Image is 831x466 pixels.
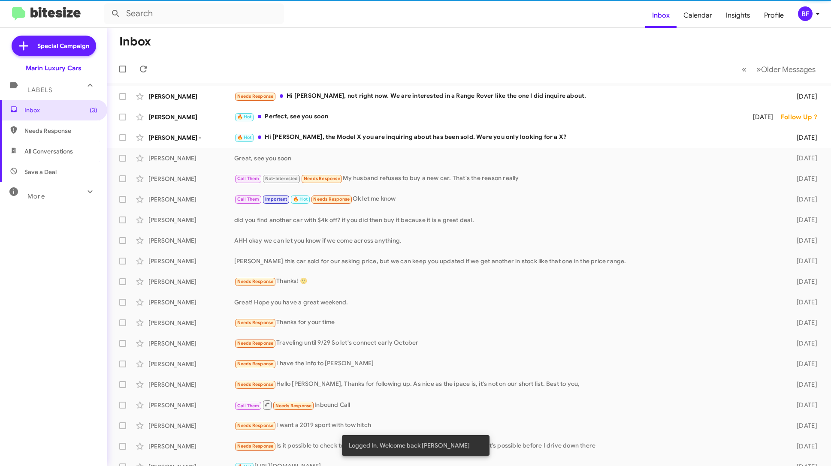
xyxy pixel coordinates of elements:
div: Thanks for your time [234,318,783,328]
div: [PERSON_NAME] [148,298,234,307]
span: Important [265,196,287,202]
div: [DATE] [783,319,824,327]
div: [PERSON_NAME] [148,421,234,430]
div: [DATE] [783,339,824,348]
span: Needs Response [237,279,274,284]
div: [PERSON_NAME] [148,339,234,348]
span: Needs Response [237,340,274,346]
div: Perfect, see you soon [234,112,742,122]
div: Marin Luxury Cars [26,64,82,72]
span: Call Them [237,176,260,181]
span: 🔥 Hot [237,135,252,140]
div: [DATE] [783,277,824,286]
div: Great! Hope you have a great weekend. [234,298,783,307]
span: Labels [27,86,52,94]
div: Ok let me know [234,194,783,204]
div: [PERSON_NAME] this car sold for our asking price, but we can keep you updated if we get another i... [234,257,783,265]
button: Next [751,60,821,78]
div: [DATE] [742,113,780,121]
div: [PERSON_NAME] [148,236,234,245]
span: (3) [90,106,97,114]
div: [DATE] [783,442,824,451]
a: Calendar [677,3,719,28]
span: More [27,192,45,200]
span: « [742,64,746,75]
div: did you find another car with $4k off? if you did then buy it because it is a great deal. [234,216,783,224]
button: BF [791,6,822,21]
a: Special Campaign [12,36,96,56]
span: Needs Response [237,382,274,387]
span: Inbox [24,106,97,114]
span: Needs Response [237,361,274,367]
span: Needs Response [313,196,350,202]
div: [DATE] [783,154,824,162]
div: Hi [PERSON_NAME], the Model X you are inquiring about has been sold. Were you only looking for a X? [234,132,783,142]
span: Call Them [237,403,260,409]
span: Logged In. Welcome back [PERSON_NAME] [349,441,470,450]
div: [PERSON_NAME] [148,216,234,224]
nav: Page navigation example [737,60,821,78]
span: 🔥 Hot [293,196,308,202]
span: Needs Response [237,443,274,449]
a: Profile [757,3,791,28]
div: [PERSON_NAME] [148,92,234,101]
span: All Conversations [24,147,73,156]
span: Needs Response [237,423,274,428]
div: [PERSON_NAME] [148,257,234,265]
div: [DATE] [783,401,824,409]
div: Thanks! 🙂 [234,277,783,286]
div: I want a 2019 sport with tow hitch [234,421,783,430]
div: [PERSON_NAME] [148,154,234,162]
a: Inbox [645,3,677,28]
div: [PERSON_NAME] [148,360,234,368]
div: [DATE] [783,380,824,389]
a: Insights [719,3,757,28]
span: 🔥 Hot [237,114,252,120]
div: I have the info to [PERSON_NAME] [234,359,783,369]
div: [PERSON_NAME] [148,380,234,389]
div: [PERSON_NAME] - [148,133,234,142]
div: [PERSON_NAME] [148,277,234,286]
span: Older Messages [761,65,816,74]
span: » [756,64,761,75]
div: [DATE] [783,257,824,265]
span: Needs Response [237,93,274,99]
div: Follow Up ? [780,113,824,121]
span: Call Them [237,196,260,202]
div: [DATE] [783,92,824,101]
h1: Inbox [119,35,151,48]
div: My husband refuses to buy a new car. That's the reason really [234,174,783,183]
div: BF [798,6,813,21]
div: [DATE] [783,298,824,307]
div: [DATE] [783,421,824,430]
div: [PERSON_NAME] [148,174,234,183]
div: Inbound Call [234,400,783,410]
div: Hello [PERSON_NAME], Thanks for following up. As nice as the ipace is, it's not on our short list... [234,379,783,389]
div: Great, see you soon [234,154,783,162]
div: [DATE] [783,236,824,245]
div: Hi [PERSON_NAME], not right now. We are interested in a Range Rover like the one I did inquire ab... [234,91,783,101]
div: [DATE] [783,360,824,368]
div: [PERSON_NAME] [148,442,234,451]
div: Traveling until 9/29 So let's connect early October [234,338,783,348]
div: Is it possible to check to see if I could trade my car in? I would rather see if it's possible be... [234,441,783,451]
div: [PERSON_NAME] [148,195,234,204]
button: Previous [737,60,752,78]
span: Not-Interested [265,176,298,181]
span: Special Campaign [37,42,89,50]
div: [PERSON_NAME] [148,319,234,327]
div: [DATE] [783,174,824,183]
span: Needs Response [304,176,340,181]
div: [PERSON_NAME] [148,113,234,121]
input: Search [104,3,284,24]
div: AHH okay we can let you know if we come across anything. [234,236,783,245]
div: [DATE] [783,216,824,224]
div: [PERSON_NAME] [148,401,234,409]
span: Needs Response [237,320,274,325]
div: [DATE] [783,133,824,142]
div: [DATE] [783,195,824,204]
